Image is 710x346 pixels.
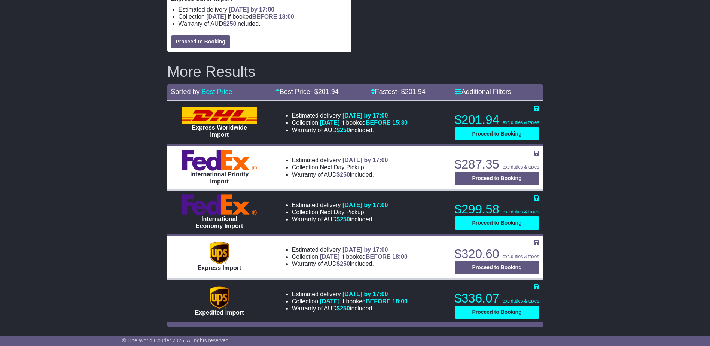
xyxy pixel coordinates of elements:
[210,242,229,264] img: UPS (new): Express Import
[320,119,340,126] span: [DATE]
[292,291,408,298] li: Estimated delivery
[171,35,230,48] button: Proceed to Booking
[503,164,539,170] span: exc duties & taxes
[392,298,408,304] span: 18:00
[455,112,539,127] p: $201.94
[190,171,249,185] span: International Priority Import
[366,254,391,260] span: BEFORE
[223,21,237,27] span: $
[397,88,426,95] span: - $
[318,88,339,95] span: 201.94
[292,157,388,164] li: Estimated delivery
[292,171,388,178] li: Warranty of AUD included.
[320,298,408,304] span: if booked
[229,6,275,13] span: [DATE] by 17:00
[366,298,391,304] span: BEFORE
[503,254,539,259] span: exc duties & taxes
[340,172,350,178] span: 250
[342,291,388,297] span: [DATE] by 17:00
[206,13,294,20] span: if booked
[340,261,350,267] span: 250
[392,119,408,126] span: 15:30
[226,21,237,27] span: 250
[206,13,226,20] span: [DATE]
[292,246,408,253] li: Estimated delivery
[171,88,200,95] span: Sorted by
[503,120,539,125] span: exc duties & taxes
[455,261,539,274] button: Proceed to Booking
[342,202,388,208] span: [DATE] by 17:00
[320,209,364,215] span: Next Day Pickup
[210,286,229,309] img: UPS (new): Expedited Import
[279,13,294,20] span: 18:00
[320,254,408,260] span: if booked
[340,216,350,222] span: 250
[320,254,340,260] span: [DATE]
[182,194,257,215] img: FedEx Express: International Economy Import
[320,298,340,304] span: [DATE]
[292,112,408,119] li: Estimated delivery
[503,209,539,215] span: exc duties & taxes
[320,164,364,170] span: Next Day Pickup
[195,309,244,316] span: Expedited Import
[336,216,350,222] span: $
[455,216,539,230] button: Proceed to Booking
[371,88,426,95] a: Fastest- $201.94
[252,13,277,20] span: BEFORE
[455,306,539,319] button: Proceed to Booking
[455,202,539,217] p: $299.58
[179,13,348,20] li: Collection
[182,150,257,171] img: FedEx Express: International Priority Import
[192,124,247,138] span: Express Worldwide Import
[202,88,232,95] a: Best Price
[275,88,339,95] a: Best Price- $201.94
[198,265,241,271] span: Express Import
[122,337,230,343] span: © One World Courier 2025. All rights reserved.
[179,6,348,13] li: Estimated delivery
[336,127,350,133] span: $
[310,88,339,95] span: - $
[392,254,408,260] span: 18:00
[292,253,408,260] li: Collection
[336,261,350,267] span: $
[455,246,539,261] p: $320.60
[455,88,511,95] a: Additional Filters
[167,63,543,80] h2: More Results
[503,298,539,304] span: exc duties & taxes
[455,291,539,306] p: $336.07
[342,112,388,119] span: [DATE] by 17:00
[340,127,350,133] span: 250
[179,20,348,27] li: Warranty of AUD included.
[455,172,539,185] button: Proceed to Booking
[336,305,350,312] span: $
[292,298,408,305] li: Collection
[182,107,257,124] img: DHL: Express Worldwide Import
[292,119,408,126] li: Collection
[292,127,408,134] li: Warranty of AUD included.
[455,157,539,172] p: $287.35
[405,88,426,95] span: 201.94
[455,127,539,140] button: Proceed to Booking
[342,246,388,253] span: [DATE] by 17:00
[340,305,350,312] span: 250
[292,209,388,216] li: Collection
[292,260,408,267] li: Warranty of AUD included.
[292,164,388,171] li: Collection
[292,201,388,209] li: Estimated delivery
[320,119,408,126] span: if booked
[292,216,388,223] li: Warranty of AUD included.
[336,172,350,178] span: $
[196,216,243,229] span: International Economy Import
[342,157,388,163] span: [DATE] by 17:00
[292,305,408,312] li: Warranty of AUD included.
[366,119,391,126] span: BEFORE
